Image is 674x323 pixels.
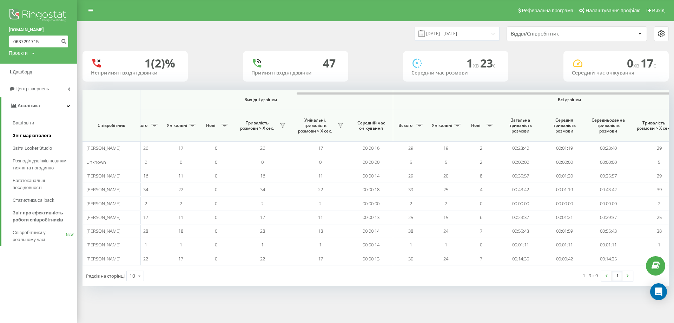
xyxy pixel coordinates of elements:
[145,159,147,165] span: 0
[480,200,482,207] span: 0
[657,145,662,151] span: 29
[634,120,674,131] span: Тривалість розмови > Х сек.
[130,272,135,279] div: 10
[467,56,480,71] span: 1
[408,186,413,193] span: 39
[443,145,448,151] span: 19
[318,186,323,193] span: 22
[480,186,482,193] span: 4
[215,145,217,151] span: 0
[652,8,665,13] span: Вихід
[132,123,149,128] span: Всього
[542,155,586,169] td: 00:00:00
[445,159,447,165] span: 5
[15,86,49,91] span: Центр звернень
[586,238,630,252] td: 00:01:11
[542,238,586,252] td: 00:01:11
[349,169,393,183] td: 00:00:14
[504,117,537,134] span: Загальна тривалість розмови
[480,241,482,248] span: 0
[202,123,219,128] span: Нові
[542,141,586,155] td: 00:01:19
[13,209,74,224] span: Звіт про ефективність роботи співробітників
[13,142,77,155] a: Звіти Looker Studio
[9,50,28,57] div: Проекти
[178,186,183,193] span: 22
[145,97,377,103] span: Вихідні дзвінки
[657,256,662,262] span: 30
[323,57,336,70] div: 47
[349,196,393,210] td: 00:00:00
[542,211,586,224] td: 00:01:21
[473,62,480,69] span: хв
[445,241,447,248] span: 1
[627,56,641,71] span: 0
[657,173,662,179] span: 29
[586,183,630,196] td: 00:43:42
[178,256,183,262] span: 17
[86,173,120,179] span: [PERSON_NAME]
[215,173,217,179] span: 0
[319,241,322,248] span: 1
[522,8,574,13] span: Реферальна програма
[143,214,148,220] span: 17
[349,224,393,238] td: 00:00:14
[657,228,662,234] span: 38
[178,145,183,151] span: 17
[318,214,323,220] span: 11
[658,200,660,207] span: 2
[480,159,482,165] span: 2
[408,173,413,179] span: 29
[13,119,34,127] span: Ваші звіти
[410,200,412,207] span: 2
[408,256,413,262] span: 30
[13,194,77,207] a: Статистика callback
[178,228,183,234] span: 18
[349,155,393,169] td: 00:00:00
[572,70,660,76] div: Середній час очікування
[318,256,323,262] span: 17
[13,132,51,139] span: Звіт маркетолога
[612,271,622,281] a: 1
[319,159,322,165] span: 0
[215,256,217,262] span: 0
[260,173,265,179] span: 16
[657,186,662,193] span: 39
[215,186,217,193] span: 0
[86,214,120,220] span: [PERSON_NAME]
[215,159,217,165] span: 0
[658,159,660,165] span: 5
[261,159,264,165] span: 0
[145,57,175,70] div: 1 (2)%
[592,117,625,134] span: Середньоденна тривалість розмови
[215,228,217,234] span: 0
[498,169,542,183] td: 00:35:57
[143,186,148,193] span: 34
[411,70,500,76] div: Середній час розмови
[260,214,265,220] span: 17
[86,159,106,165] span: Unknown
[443,186,448,193] span: 25
[480,256,482,262] span: 7
[18,103,40,108] span: Аналiтика
[548,117,581,134] span: Середня тривалість розмови
[408,145,413,151] span: 29
[318,228,323,234] span: 18
[319,200,322,207] span: 2
[9,26,68,33] a: [DOMAIN_NAME]
[349,141,393,155] td: 00:00:16
[586,141,630,155] td: 00:23:40
[9,35,68,48] input: Пошук за номером
[260,228,265,234] span: 28
[586,8,640,13] span: Налаштування профілю
[88,123,134,128] span: Співробітник
[467,123,484,128] span: Нові
[145,241,147,248] span: 1
[658,241,660,248] span: 1
[295,117,335,134] span: Унікальні, тривалість розмови > Х сек.
[586,252,630,266] td: 00:14:35
[9,7,68,25] img: Ringostat logo
[498,183,542,196] td: 00:43:42
[480,228,482,234] span: 7
[143,256,148,262] span: 22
